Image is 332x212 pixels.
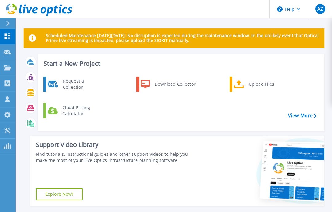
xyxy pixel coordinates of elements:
[288,113,317,119] a: View More
[44,60,316,67] h3: Start a New Project
[152,78,198,90] div: Download Collector
[36,188,83,200] a: Explore Now!
[230,77,293,92] a: Upload Files
[46,33,319,43] p: Scheduled Maintenance [DATE][DATE]: No disruption is expected during the maintenance window. In t...
[43,103,106,118] a: Cloud Pricing Calculator
[246,78,291,90] div: Upload Files
[36,141,188,149] div: Support Video Library
[136,77,200,92] a: Download Collector
[43,77,106,92] a: Request a Collection
[60,78,105,90] div: Request a Collection
[317,6,323,11] span: AZ
[59,104,105,117] div: Cloud Pricing Calculator
[36,151,188,163] div: Find tutorials, instructional guides and other support videos to help you make the most of your L...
